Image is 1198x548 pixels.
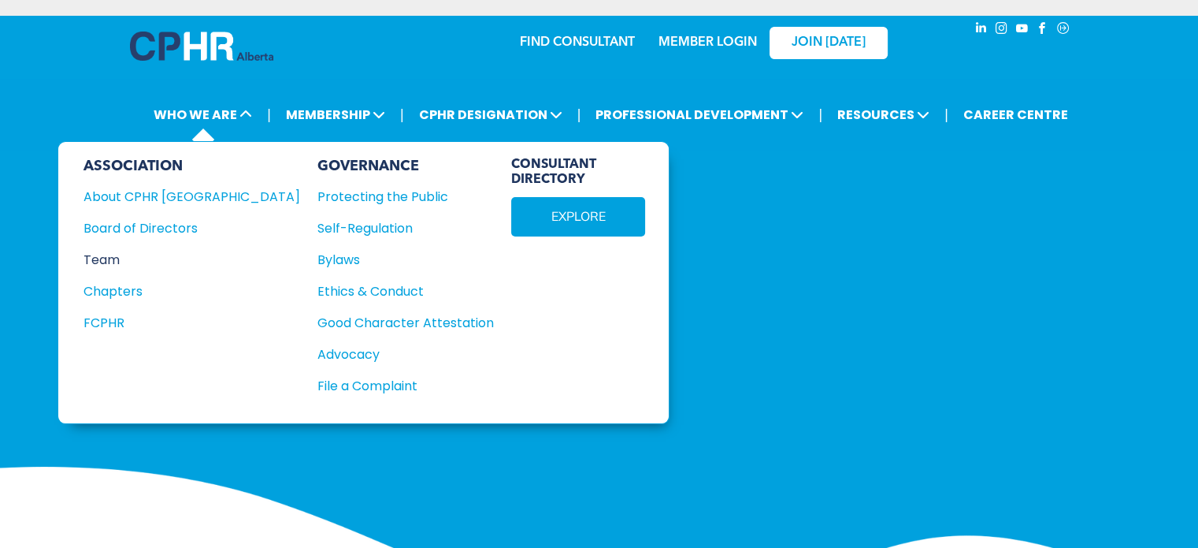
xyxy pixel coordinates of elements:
[83,187,300,207] a: About CPHR [GEOGRAPHIC_DATA]
[130,32,273,61] img: A blue and white logo for cp alberta
[281,100,390,129] span: MEMBERSHIP
[83,313,279,333] div: FCPHR
[658,36,757,49] a: MEMBER LOGIN
[317,376,477,396] div: File a Complaint
[317,345,494,364] a: Advocacy
[1034,20,1051,41] a: facebook
[1014,20,1031,41] a: youtube
[83,250,279,270] div: Team
[83,218,279,238] div: Board of Directors
[317,218,494,238] a: Self-Regulation
[83,313,300,333] a: FCPHR
[317,250,494,270] a: Bylaws
[317,313,477,333] div: Good Character Attestation
[317,313,494,333] a: Good Character Attestation
[83,281,300,301] a: Chapters
[267,99,271,131] li: |
[149,100,257,129] span: WHO WE ARE
[83,250,300,270] a: Team
[1055,20,1072,41] a: Social network
[818,99,822,131] li: |
[577,99,581,131] li: |
[317,281,477,301] div: Ethics & Conduct
[317,281,494,301] a: Ethics & Conduct
[317,158,494,175] div: GOVERNANCE
[511,197,645,237] a: EXPLORE
[792,35,866,50] span: JOIN [DATE]
[317,376,494,396] a: File a Complaint
[83,281,279,301] div: Chapters
[959,100,1073,129] a: CAREER CENTRE
[83,218,300,238] a: Board of Directors
[973,20,990,41] a: linkedin
[317,187,477,207] div: Protecting the Public
[993,20,1011,41] a: instagram
[833,100,934,129] span: RESOURCES
[770,27,888,59] a: JOIN [DATE]
[944,99,948,131] li: |
[520,36,635,49] a: FIND CONSULTANT
[317,187,494,207] a: Protecting the Public
[317,345,477,364] div: Advocacy
[317,250,477,270] div: Bylaws
[83,187,279,207] div: About CPHR [GEOGRAPHIC_DATA]
[317,218,477,238] div: Self-Regulation
[591,100,808,129] span: PROFESSIONAL DEVELOPMENT
[400,99,404,131] li: |
[83,158,300,175] div: ASSOCIATION
[414,100,567,129] span: CPHR DESIGNATION
[511,158,645,188] span: CONSULTANT DIRECTORY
